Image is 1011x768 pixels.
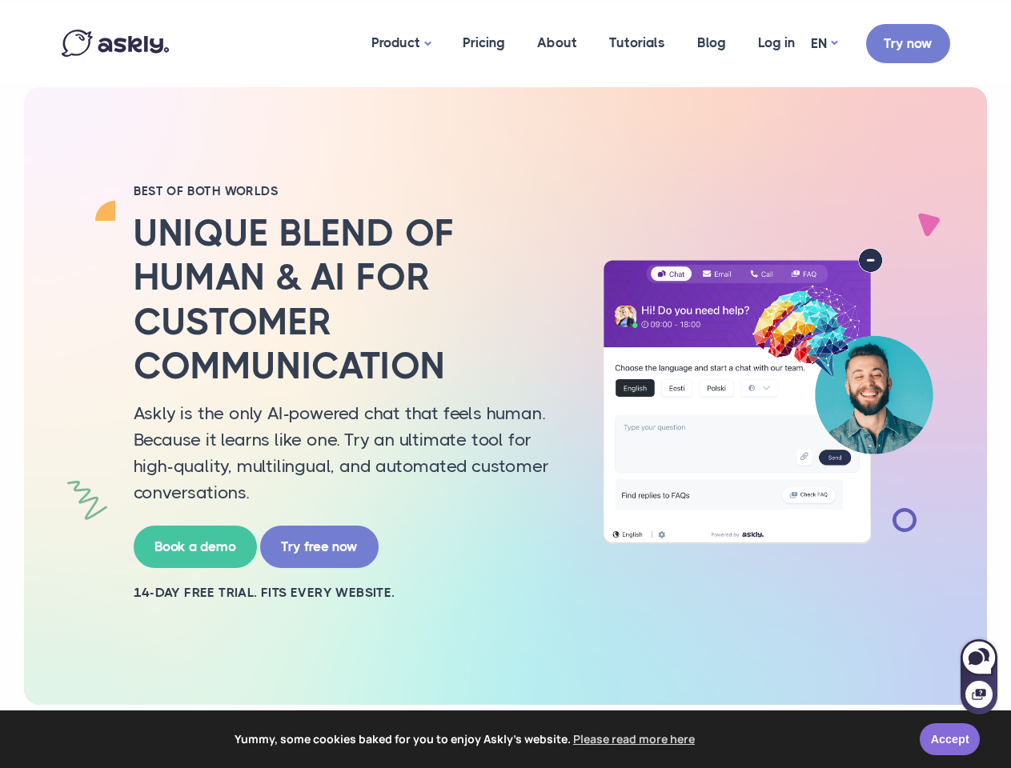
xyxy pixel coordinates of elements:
[742,4,811,82] a: Log in
[959,636,999,716] iframe: Askly chat
[811,32,837,55] a: EN
[23,727,909,751] span: Yummy, some cookies baked for you to enjoy Askly's website.
[590,248,946,543] img: AI multilingual chat
[134,400,566,506] p: Askly is the only AI-powered chat that feels human. Because it learns like one. Try an ultimate t...
[447,4,521,82] a: Pricing
[521,4,593,82] a: About
[355,4,447,83] a: Product
[260,526,379,568] a: Try free now
[134,584,566,602] h2: 14-day free trial. Fits every website.
[134,526,257,568] a: Book a demo
[134,183,566,199] h2: BEST OF BOTH WORLDS
[134,211,566,388] h2: Unique blend of human & AI for customer communication
[571,727,697,751] a: learn more about cookies
[62,30,169,57] img: Askly
[593,4,681,82] a: Tutorials
[681,4,742,82] a: Blog
[866,24,950,63] a: Try now
[920,723,980,755] a: Accept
